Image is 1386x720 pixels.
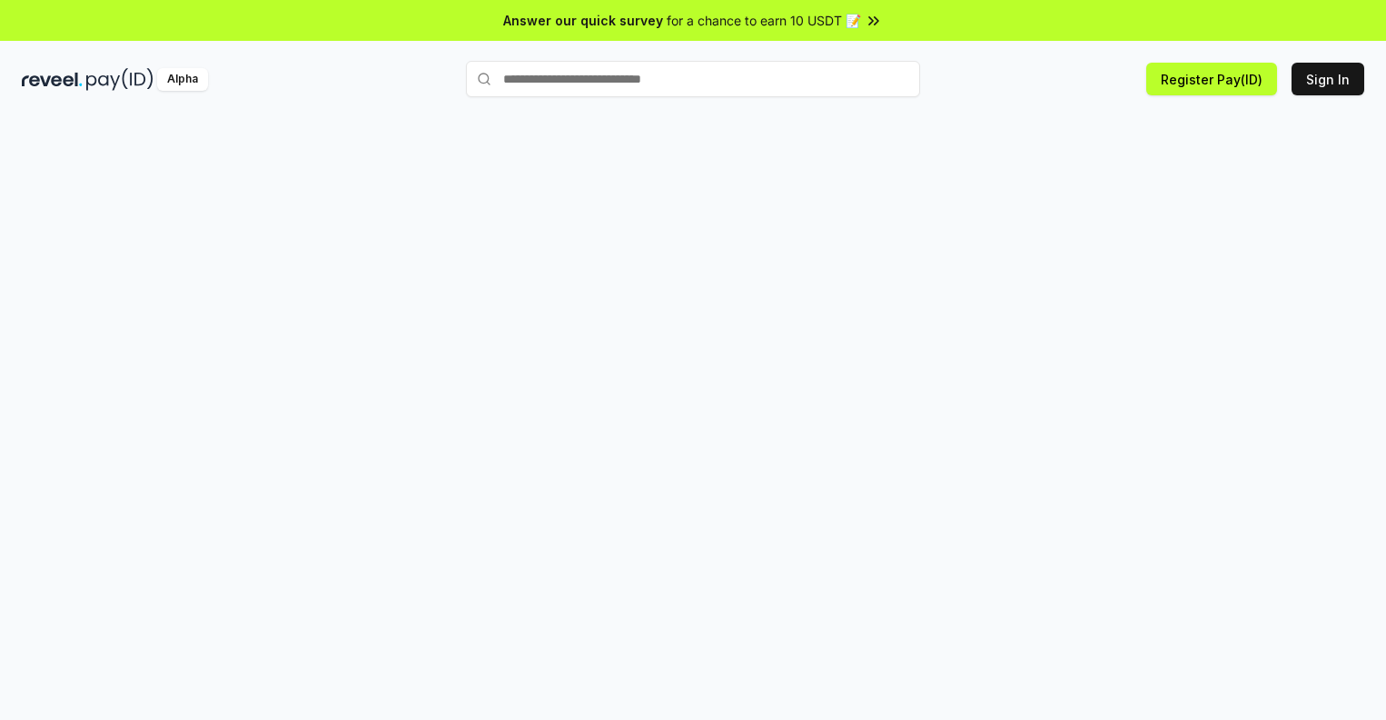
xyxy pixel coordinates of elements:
[1146,63,1277,95] button: Register Pay(ID)
[86,68,153,91] img: pay_id
[22,68,83,91] img: reveel_dark
[667,11,861,30] span: for a chance to earn 10 USDT 📝
[1292,63,1364,95] button: Sign In
[157,68,208,91] div: Alpha
[503,11,663,30] span: Answer our quick survey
